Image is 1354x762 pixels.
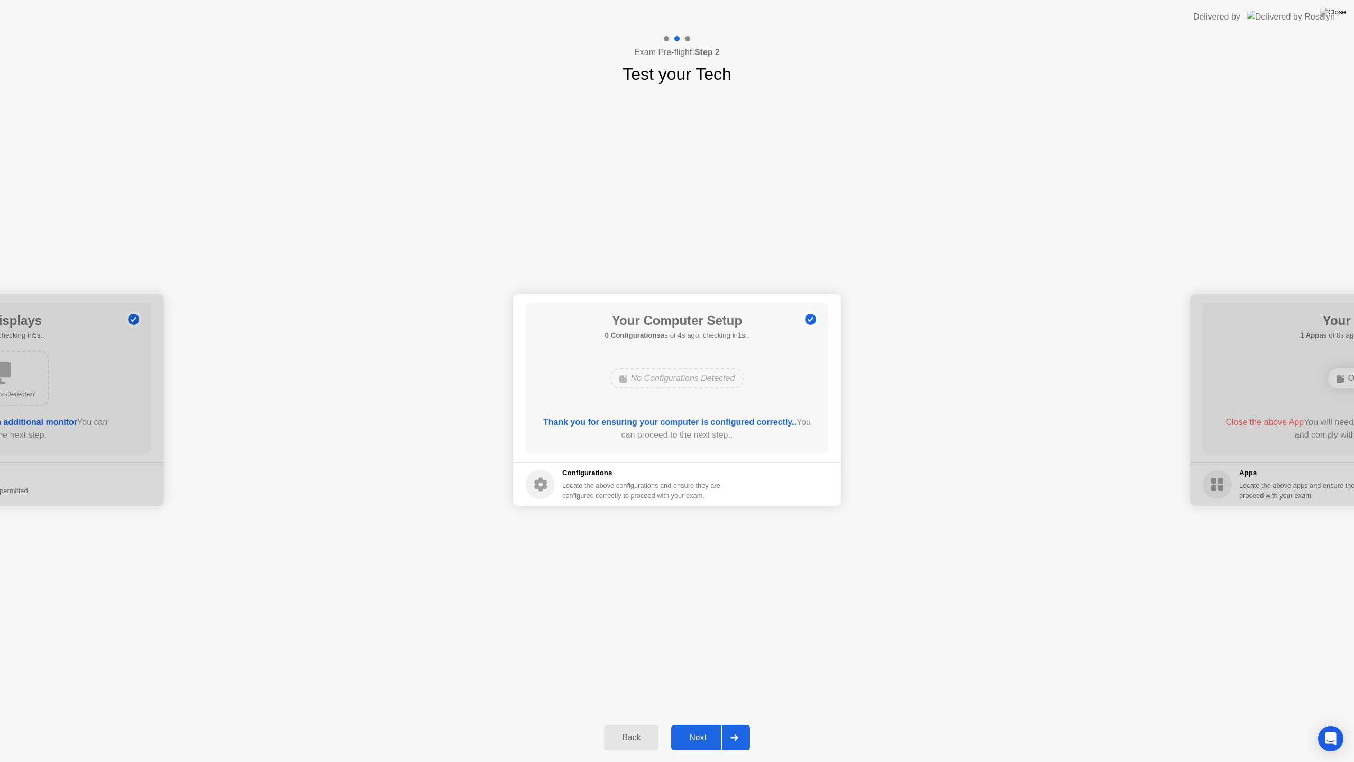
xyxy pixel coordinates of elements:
b: 0 Configurations [605,331,661,339]
div: Next [674,733,721,742]
img: Close [1320,8,1346,16]
button: Back [604,725,658,750]
div: No Configurations Detected [610,368,745,388]
button: Next [671,725,750,750]
img: Delivered by Rosalyn [1247,11,1335,23]
div: Back [607,733,655,742]
div: Locate the above configurations and ensure they are configured correctly to proceed with your exam. [562,480,722,501]
div: Delivered by [1193,11,1240,23]
div: Open Intercom Messenger [1318,726,1343,751]
div: You can proceed to the next step.. [541,416,813,441]
h5: Configurations [562,468,722,478]
h1: Test your Tech [623,61,731,87]
h4: Exam Pre-flight: [634,46,720,59]
h1: Your Computer Setup [605,311,749,330]
h5: as of 4s ago, checking in1s.. [605,330,749,341]
b: Step 2 [694,48,720,57]
b: Thank you for ensuring your computer is configured correctly.. [543,418,797,427]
